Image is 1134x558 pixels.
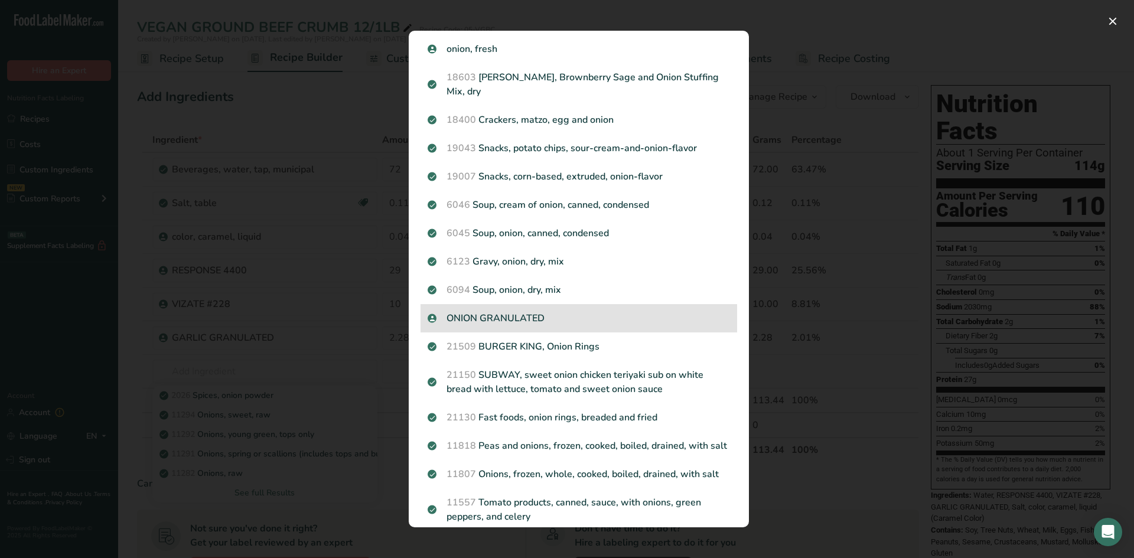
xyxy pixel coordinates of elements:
[447,170,476,183] span: 19007
[428,368,730,396] p: SUBWAY, sweet onion chicken teriyaki sub on white bread with lettuce, tomato and sweet onion sauce
[428,226,730,240] p: Soup, onion, canned, condensed
[428,311,730,325] p: ONION GRANULATED
[428,283,730,297] p: Soup, onion, dry, mix
[428,439,730,453] p: Peas and onions, frozen, cooked, boiled, drained, with salt
[447,113,476,126] span: 18400
[428,70,730,99] p: [PERSON_NAME], Brownberry Sage and Onion Stuffing Mix, dry
[428,198,730,212] p: Soup, cream of onion, canned, condensed
[447,283,470,296] span: 6094
[447,227,470,240] span: 6045
[428,42,730,56] p: onion, fresh
[447,142,476,155] span: 19043
[447,468,476,481] span: 11807
[428,141,730,155] p: Snacks, potato chips, sour-cream-and-onion-flavor
[447,368,476,381] span: 21150
[428,254,730,269] p: Gravy, onion, dry, mix
[428,169,730,184] p: Snacks, corn-based, extruded, onion-flavor
[447,71,476,84] span: 18603
[428,495,730,524] p: Tomato products, canned, sauce, with onions, green peppers, and celery
[428,113,730,127] p: Crackers, matzo, egg and onion
[1094,518,1122,546] div: Open Intercom Messenger
[447,340,476,353] span: 21509
[447,411,476,424] span: 21130
[447,255,470,268] span: 6123
[428,467,730,481] p: Onions, frozen, whole, cooked, boiled, drained, with salt
[447,496,476,509] span: 11557
[428,340,730,354] p: BURGER KING, Onion Rings
[428,410,730,425] p: Fast foods, onion rings, breaded and fried
[447,198,470,211] span: 6046
[447,439,476,452] span: 11818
